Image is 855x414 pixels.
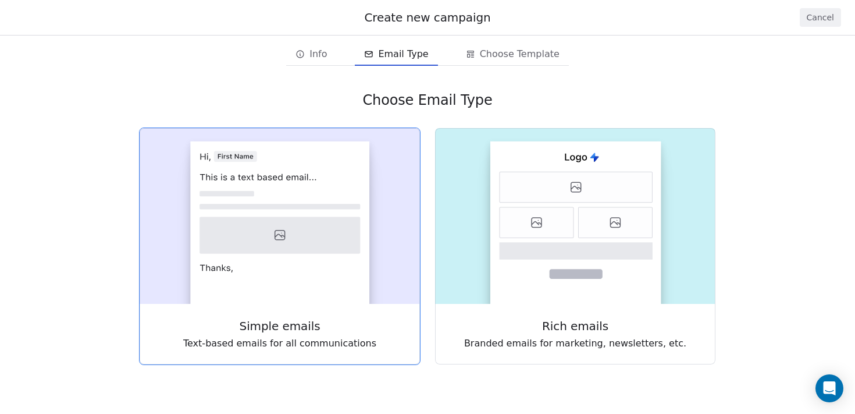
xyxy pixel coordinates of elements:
span: Simple emails [240,318,320,334]
div: Create new campaign [14,9,841,26]
div: Choose Email Type [139,91,716,109]
span: Email Type [378,47,428,61]
span: Rich emails [542,318,608,334]
span: Info [309,47,327,61]
div: Open Intercom Messenger [815,374,843,402]
span: Choose Template [480,47,560,61]
span: Text-based emails for all communications [183,337,376,351]
span: Branded emails for marketing, newsletters, etc. [464,337,686,351]
button: Cancel [800,8,841,27]
div: email creation steps [286,43,569,66]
